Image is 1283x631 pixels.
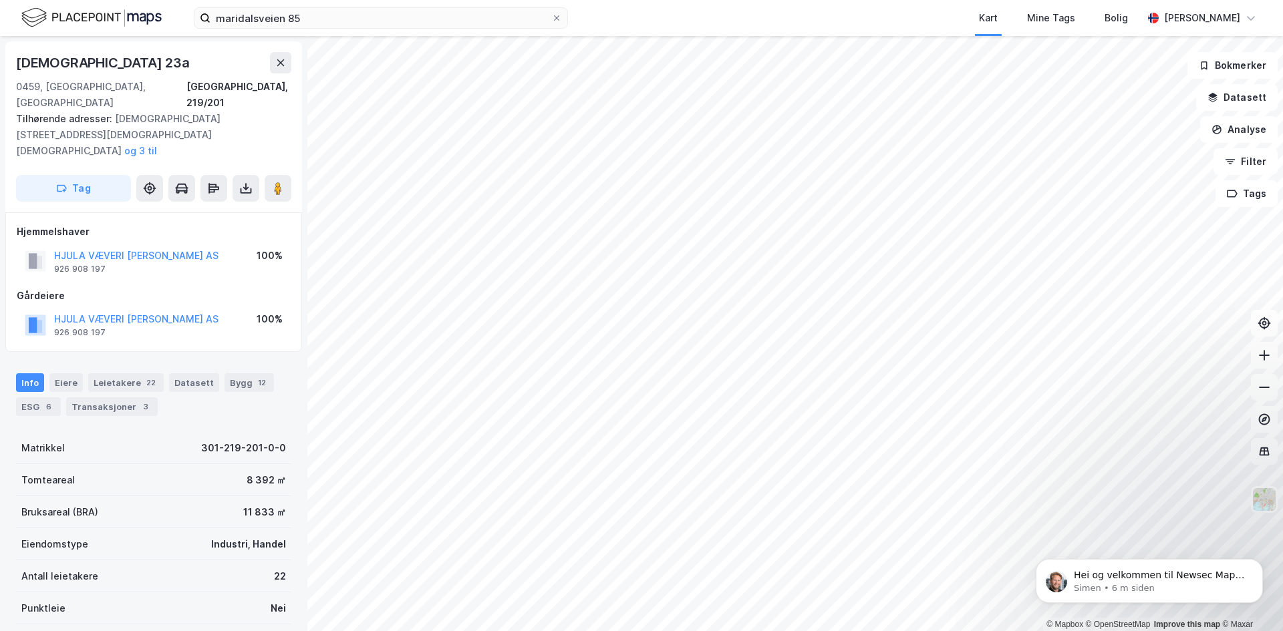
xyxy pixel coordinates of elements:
div: Nei [271,600,286,616]
a: OpenStreetMap [1086,620,1151,629]
img: Z [1252,487,1277,512]
button: Tag [16,175,131,202]
div: 8 392 ㎡ [247,472,286,488]
div: Bolig [1105,10,1128,26]
div: 6 [42,400,55,413]
img: logo.f888ab2527a4732fd821a326f86c7f29.svg [21,6,162,29]
div: Info [16,373,44,392]
div: [PERSON_NAME] [1164,10,1240,26]
div: 22 [144,376,158,389]
div: [DEMOGRAPHIC_DATA][STREET_ADDRESS][DEMOGRAPHIC_DATA][DEMOGRAPHIC_DATA] [16,111,281,159]
div: 100% [257,311,283,327]
div: 22 [274,568,286,584]
div: [DEMOGRAPHIC_DATA] 23a [16,52,192,73]
div: Leietakere [88,373,164,392]
div: 3 [139,400,152,413]
div: Eiere [49,373,83,392]
div: ESG [16,397,61,416]
div: Datasett [169,373,219,392]
div: 0459, [GEOGRAPHIC_DATA], [GEOGRAPHIC_DATA] [16,79,186,111]
button: Bokmerker [1187,52,1278,79]
a: Mapbox [1046,620,1083,629]
iframe: Intercom notifications melding [1016,531,1283,624]
div: 926 908 197 [54,264,106,274]
button: Tags [1216,180,1278,207]
div: [GEOGRAPHIC_DATA], 219/201 [186,79,291,111]
input: Søk på adresse, matrikkel, gårdeiere, leietakere eller personer [210,8,551,28]
div: Punktleie [21,600,65,616]
div: Transaksjoner [66,397,158,416]
div: Antall leietakere [21,568,98,584]
div: Matrikkel [21,440,65,456]
div: 301-219-201-0-0 [201,440,286,456]
div: Tomteareal [21,472,75,488]
button: Analyse [1200,116,1278,143]
div: Bygg [225,373,274,392]
span: Tilhørende adresser: [16,113,115,124]
div: Hjemmelshaver [17,224,291,240]
div: Kart [979,10,998,26]
div: Bruksareal (BRA) [21,504,98,520]
div: Industri, Handel [211,536,286,552]
button: Datasett [1196,84,1278,111]
div: 926 908 197 [54,327,106,338]
div: 11 833 ㎡ [243,504,286,520]
div: Gårdeiere [17,288,291,304]
div: Mine Tags [1027,10,1075,26]
div: 100% [257,248,283,264]
button: Filter [1214,148,1278,175]
a: Improve this map [1154,620,1220,629]
div: 12 [255,376,269,389]
div: Eiendomstype [21,536,88,552]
